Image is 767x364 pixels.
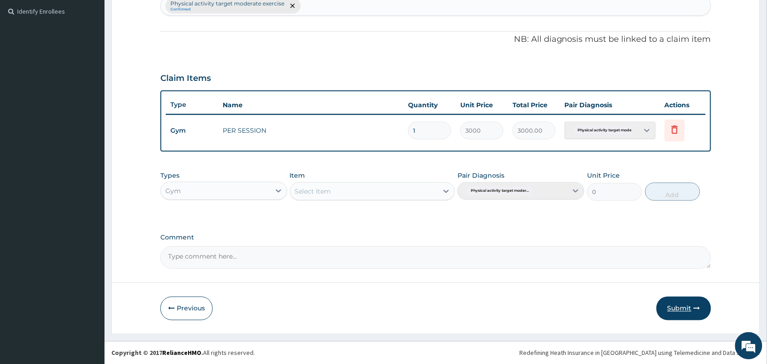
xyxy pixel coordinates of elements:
div: Select Item [295,187,331,196]
div: Redefining Heath Insurance in [GEOGRAPHIC_DATA] using Telemedicine and Data Science! [520,349,760,358]
label: Item [290,171,305,180]
strong: Copyright © 2017 . [111,349,203,357]
th: Pair Diagnosis [560,96,660,114]
label: Pair Diagnosis [458,171,504,180]
div: Gym [165,186,181,195]
label: Unit Price [587,171,620,180]
button: Add [645,183,700,201]
button: Previous [160,297,213,320]
th: Total Price [508,96,560,114]
span: We're online! [53,115,125,206]
th: Name [218,96,403,114]
div: Minimize live chat window [149,5,171,26]
div: Chat with us now [47,51,153,63]
th: Actions [660,96,706,114]
label: Types [160,172,179,180]
textarea: Type your message and hit 'Enter' [5,248,173,280]
label: Comment [160,234,711,241]
button: Submit [657,297,711,320]
th: Unit Price [456,96,508,114]
th: Quantity [403,96,456,114]
p: NB: All diagnosis must be linked to a claim item [160,34,711,45]
td: PER SESSION [218,121,403,140]
th: Type [166,96,218,113]
td: Gym [166,122,218,139]
img: d_794563401_company_1708531726252_794563401 [17,45,37,68]
a: RelianceHMO [162,349,201,357]
h3: Claim Items [160,74,211,84]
